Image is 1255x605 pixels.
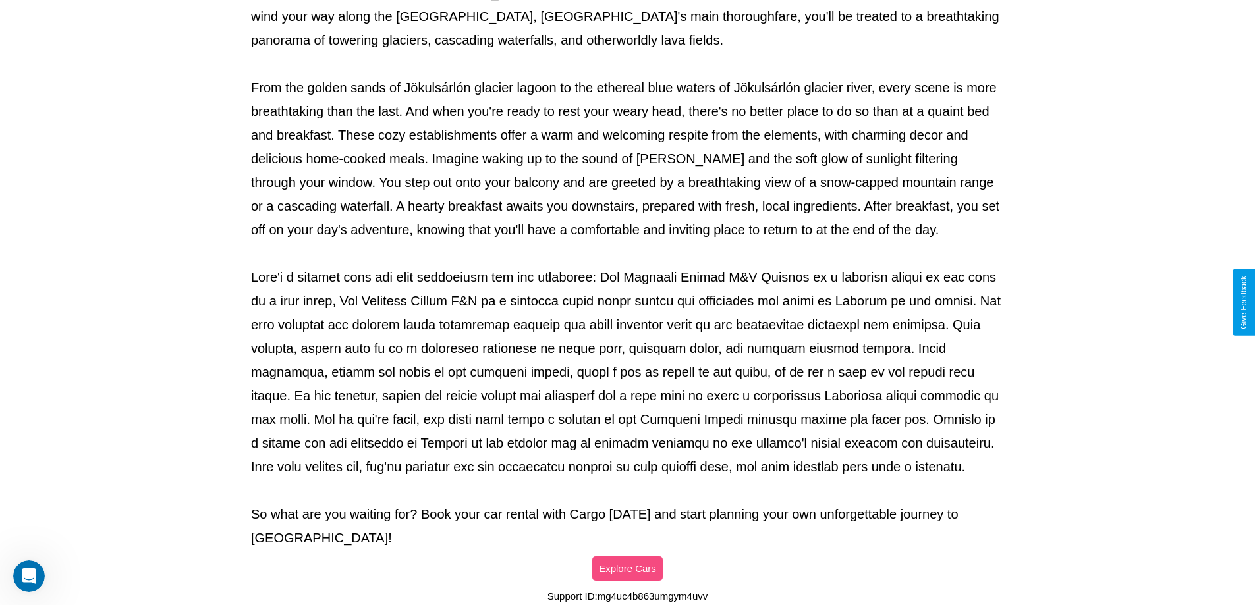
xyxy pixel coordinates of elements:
[547,587,708,605] p: Support ID: mg4uc4b863umgym4uvv
[592,556,663,581] button: Explore Cars
[13,560,45,592] iframe: Intercom live chat
[1239,276,1248,329] div: Give Feedback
